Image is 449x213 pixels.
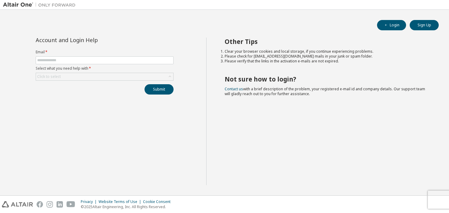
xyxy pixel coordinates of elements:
[57,201,63,208] img: linkedin.svg
[225,86,243,92] a: Contact us
[225,59,428,64] li: Please verify that the links in the activation e-mails are not expired.
[225,49,428,54] li: Clear your browser cookies and local storage, if you continue experiencing problems.
[225,38,428,45] h2: Other Tips
[81,204,174,209] p: © 2025 Altair Engineering, Inc. All Rights Reserved.
[67,201,75,208] img: youtube.svg
[36,73,173,80] div: Click to select
[2,201,33,208] img: altair_logo.svg
[145,84,174,95] button: Submit
[225,54,428,59] li: Please check for [EMAIL_ADDRESS][DOMAIN_NAME] mails in your junk or spam folder.
[47,201,53,208] img: instagram.svg
[225,75,428,83] h2: Not sure how to login?
[99,199,143,204] div: Website Terms of Use
[36,38,146,42] div: Account and Login Help
[3,2,79,8] img: Altair One
[37,201,43,208] img: facebook.svg
[37,74,61,79] div: Click to select
[225,86,425,96] span: with a brief description of the problem, your registered e-mail id and company details. Our suppo...
[36,50,174,55] label: Email
[143,199,174,204] div: Cookie Consent
[81,199,99,204] div: Privacy
[377,20,406,30] button: Login
[410,20,439,30] button: Sign Up
[36,66,174,71] label: Select what you need help with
